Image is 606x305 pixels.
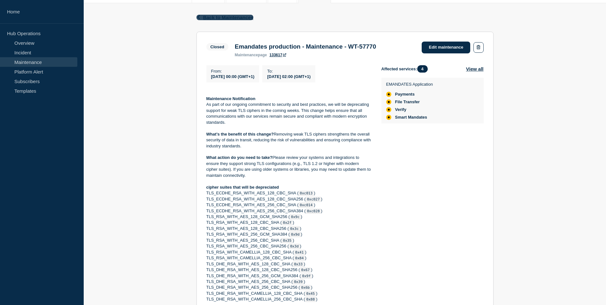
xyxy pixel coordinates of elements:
[395,115,427,120] span: Smart Mandates
[203,15,254,20] span: Back to Maintenances
[206,296,371,302] p: TLS_DHE_RSA_WITH_CAMELLIA_256_CBC_SHA ( )
[196,15,254,20] button: Back to Maintenances
[294,255,305,261] code: 0x84
[206,214,371,220] p: TLS_RSA_WITH_AES_128_GCM_SHA256 ( )
[206,155,371,178] p: Please review your systems and integrations to ensure they support strong TLS configurations (e.g...
[206,273,371,279] p: TLS_DHE_RSA_WITH_AES_256_GCM_SHA384 ( )
[299,191,314,196] code: 0xc013
[211,69,255,74] p: From :
[301,273,312,279] code: 0x9f
[289,226,300,231] code: 0x3c
[267,69,311,74] p: To :
[305,291,316,296] code: 0x45
[206,249,371,255] p: TLS_RSA_WITH_CAMELLIA_128_CBC_SHA ( )
[306,208,321,214] code: 0xc028
[206,155,272,160] strong: What action do you need to take?
[206,202,371,208] p: TLS_ECDHE_RSA_WITH_AES_256_CBC_SHA ( )
[206,132,274,137] strong: What’s the benefit of this change?
[206,279,371,285] p: TLS_DHE_RSA_WITH_AES_256_CBC_SHA ( )
[206,96,256,101] strong: Maintenance Notification
[290,214,301,220] code: 0x9c
[206,238,371,243] p: TLS_RSA_WITH_AES_256_CBC_SHA ( )
[422,42,470,53] a: Edit maintenance
[206,285,371,290] p: TLS_DHE_RSA_WITH_AES_256_CBC_SHA256 ( )
[267,74,311,79] span: [DATE] 02:00 (GMT+1)
[300,267,311,273] code: 0x67
[235,53,267,57] p: page
[206,243,371,249] p: TLS_RSA_WITH_AES_256_CBC_SHA256 ( )
[293,279,304,285] code: 0x39
[206,43,228,51] span: Closed
[386,115,391,120] div: affected
[206,255,371,261] p: TLS_RSA_WITH_CAMELLIA_256_CBC_SHA ( )
[206,261,371,267] p: TLS_DHE_RSA_WITH_AES_128_CBC_SHA ( )
[206,131,371,149] p: Removing weak TLS ciphers strengthens the overall security of data in transit, reducing the risk ...
[289,244,300,249] code: 0x3d
[206,226,371,231] p: TLS_RSA_WITH_AES_128_CBC_SHA256 ( )
[206,185,279,190] strong: cipher suites that will be depreciated
[282,220,293,225] code: 0x2f
[293,262,304,267] code: 0x33
[270,53,286,57] a: 133617
[211,74,255,79] span: [DATE] 00:00 (GMT+1)
[305,297,316,302] code: 0x88
[235,53,258,57] span: maintenance
[206,231,371,237] p: TLS_RSA_WITH_AES_256_GCM_SHA384 ( )
[290,232,301,237] code: 0x9d
[395,107,406,112] span: Verify
[294,250,305,255] code: 0x41
[300,285,311,290] code: 0x6b
[282,238,293,243] code: 0x35
[466,65,484,73] button: View all
[386,99,391,105] div: affected
[206,196,371,202] p: TLS_ECDHE_RSA_WITH_AES_128_CBC_SHA256 ( )
[235,43,376,50] h3: Emandates production - Maintenance - WT-57770
[381,65,431,73] span: Affected services:
[395,99,420,105] span: File Transfer
[206,291,371,296] p: TLS_DHE_RSA_WITH_CAMELLIA_128_CBC_SHA ( )
[299,202,314,208] code: 0xc014
[206,267,371,273] p: TLS_DHE_RSA_WITH_AES_128_CBC_SHA256 ( )
[386,92,391,97] div: affected
[206,220,371,225] p: TLS_RSA_WITH_AES_128_CBC_SHA ( )
[417,65,428,73] span: 4
[395,92,415,97] span: Payments
[206,208,371,214] p: TLS_ECDHE_RSA_WITH_AES_256_CBC_SHA384 ( )
[206,102,371,125] p: As part of our ongoing commitment to security and best practices, we will be deprecating support ...
[206,190,371,196] p: TLS_ECDHE_RSA_WITH_AES_128_CBC_SHA ( )
[386,107,391,112] div: affected
[306,197,321,202] code: 0xc027
[386,82,433,87] p: EMANDATES Application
